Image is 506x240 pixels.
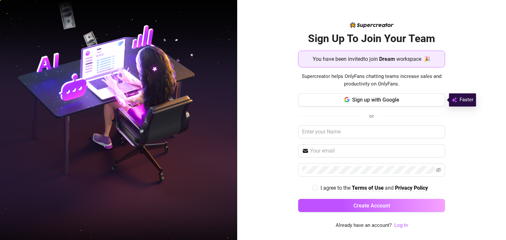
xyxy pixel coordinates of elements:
[460,96,473,104] span: Faster
[298,199,445,212] button: Create Account
[452,96,457,104] img: svg%3e
[321,185,352,191] span: I agree to the
[395,185,428,191] strong: Privacy Policy
[313,55,378,63] span: You have been invited to join
[396,55,431,63] span: workspace 🎉
[385,185,395,191] span: and
[298,93,445,107] button: Sign up with Google
[369,113,374,119] span: or
[436,167,441,173] span: eye-invisible
[394,222,408,228] a: Log In
[394,222,408,229] a: Log In
[298,32,445,45] h2: Sign Up To Join Your Team
[395,185,428,192] a: Privacy Policy
[310,147,441,155] input: Your email
[298,125,445,138] input: Enter your Name
[298,73,445,88] span: Supercreator helps OnlyFans chatting teams increase sales and productivity on OnlyFans.
[352,185,384,191] strong: Terms of Use
[353,203,390,209] span: Create Account
[352,97,399,103] span: Sign up with Google
[336,222,392,229] span: Already have an account?
[350,22,394,28] img: logo-BBDzfeDw.svg
[379,56,395,62] strong: Dream
[352,185,384,192] a: Terms of Use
